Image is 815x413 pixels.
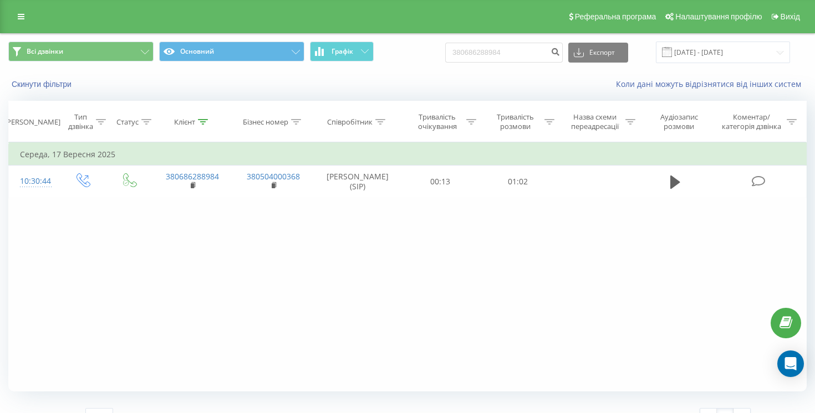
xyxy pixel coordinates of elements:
a: 380504000368 [247,171,300,182]
div: 10:30:44 [20,171,47,192]
span: Вихід [781,12,800,21]
div: Тип дзвінка [68,112,93,131]
div: Open Intercom Messenger [777,350,804,377]
td: 00:13 [401,166,478,198]
td: Середа, 17 Вересня 2025 [9,143,807,166]
span: Реферальна програма [575,12,656,21]
div: [PERSON_NAME] [4,117,60,127]
input: Пошук за номером [445,43,563,63]
div: Коментар/категорія дзвінка [719,112,784,131]
div: Тривалість розмови [489,112,542,131]
span: Налаштування профілю [675,12,762,21]
a: Коли дані можуть відрізнятися вiд інших систем [616,79,807,89]
div: Статус [116,117,139,127]
button: Скинути фільтри [8,79,77,89]
a: 380686288984 [166,171,219,182]
button: Основний [159,42,304,61]
div: Аудіозапис розмови [648,112,710,131]
div: Клієнт [174,117,195,127]
span: Всі дзвінки [27,47,63,56]
div: Бізнес номер [243,117,288,127]
span: Графік [332,48,353,55]
button: Всі дзвінки [8,42,154,61]
button: Графік [310,42,374,61]
div: Співробітник [327,117,373,127]
td: [PERSON_NAME] (SIP) [314,166,401,198]
div: Назва схеми переадресації [567,112,623,131]
button: Експорт [568,43,628,63]
td: 01:02 [479,166,557,198]
div: Тривалість очікування [411,112,464,131]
